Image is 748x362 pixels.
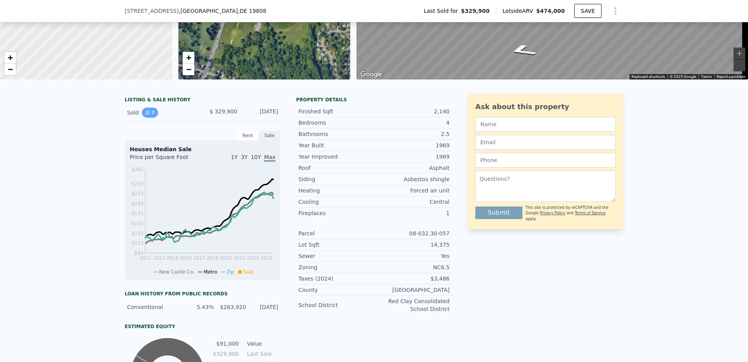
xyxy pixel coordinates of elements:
[127,303,182,311] div: Conventional
[298,175,374,183] div: Siding
[153,255,165,261] tspan: 2013
[503,7,536,15] span: Lotside ARV
[540,211,565,215] a: Privacy Policy
[374,175,450,183] div: Asbestos shingle
[358,69,384,79] a: Open this area in Google Maps (opens a new window)
[227,269,234,275] span: Zip
[125,97,280,104] div: LISTING & SALE HISTORY
[374,187,450,194] div: Forced air unit
[131,221,143,226] tspan: $153
[298,230,374,237] div: Parcel
[358,69,384,79] img: Google
[296,97,452,103] div: Property details
[4,64,16,75] a: Zoom out
[139,255,152,261] tspan: 2012
[210,350,239,358] td: $329,900
[130,145,275,153] div: Houses Median Sale
[251,154,261,160] span: 10Y
[374,164,450,172] div: Asphalt
[219,303,246,311] div: $263,920
[186,53,191,62] span: +
[130,153,203,166] div: Price per Square Foot
[374,153,450,161] div: 1969
[734,48,745,59] button: Zoom in
[475,207,522,219] button: Submit
[298,252,374,260] div: Sewer
[131,201,143,207] tspan: $193
[237,131,259,141] div: Rent
[131,231,143,236] tspan: $133
[374,297,450,313] div: Red Clay Consolidated School District
[125,7,179,15] span: [STREET_ADDRESS]
[183,64,194,75] a: Zoom out
[8,53,13,62] span: +
[374,108,450,115] div: 2,140
[374,252,450,260] div: Yes
[497,41,548,59] path: Go Southwest, Arundel Dr
[125,323,280,330] div: Estimated Equity
[298,275,374,283] div: Taxes (2024)
[374,275,450,283] div: $3,486
[475,153,616,168] input: Phone
[220,255,232,261] tspan: 2020
[374,119,450,127] div: 4
[716,74,746,79] a: Report a problem
[575,211,605,215] a: Terms of Service
[298,241,374,249] div: Lot Sqft
[131,181,143,187] tspan: $233
[206,255,219,261] tspan: 2019
[134,251,143,256] tspan: $93
[259,131,280,141] div: Sale
[298,141,374,149] div: Year Built
[131,240,143,246] tspan: $113
[298,301,374,309] div: School District
[131,191,143,196] tspan: $213
[264,154,275,162] span: Max
[298,263,374,271] div: Zoning
[475,135,616,150] input: Email
[245,339,280,348] td: Value
[238,8,266,14] span: , DE 19808
[186,64,191,74] span: −
[298,187,374,194] div: Heating
[251,303,278,311] div: [DATE]
[461,7,490,15] span: $329,900
[374,230,450,237] div: 08-032.30-057
[475,117,616,132] input: Name
[298,130,374,138] div: Bathrooms
[298,286,374,294] div: County
[8,64,13,74] span: −
[298,119,374,127] div: Bedrooms
[243,108,278,118] div: [DATE]
[131,167,143,172] tspan: $262
[374,198,450,206] div: Central
[159,269,195,275] span: New Castle Co.
[260,255,272,261] tspan: 2024
[374,209,450,217] div: 1
[243,269,254,275] span: Sale
[247,255,259,261] tspan: 2023
[210,108,237,115] span: $ 329,900
[536,8,565,14] span: $474,000
[298,209,374,217] div: Fireplaces
[374,130,450,138] div: 2.5
[701,74,712,79] a: Terms (opens in new tab)
[166,255,178,261] tspan: 2014
[298,153,374,161] div: Year Improved
[210,339,239,348] td: $91,000
[131,211,143,216] tspan: $173
[204,269,217,275] span: Metro
[424,7,461,15] span: Last Sold for
[127,108,196,118] div: Sold
[298,198,374,206] div: Cooling
[233,255,245,261] tspan: 2022
[608,3,623,19] button: Show Options
[374,141,450,149] div: 1969
[241,154,247,160] span: 3Y
[245,350,280,358] td: Last Sale
[180,255,192,261] tspan: 2016
[374,286,450,294] div: [GEOGRAPHIC_DATA]
[231,154,238,160] span: 1Y
[142,108,158,118] button: View historical data
[4,52,16,64] a: Zoom in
